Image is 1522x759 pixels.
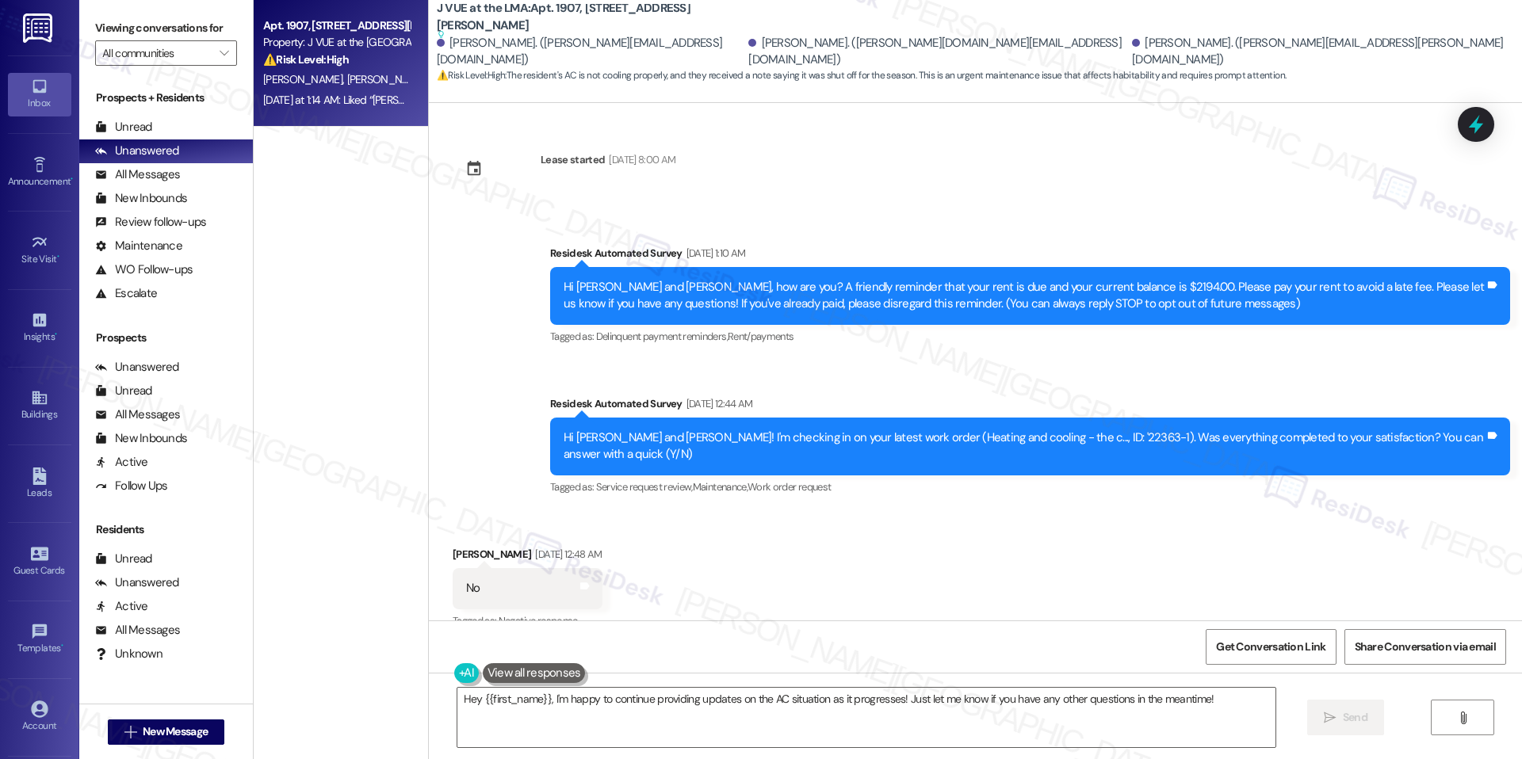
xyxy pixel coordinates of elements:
[8,73,71,116] a: Inbox
[1206,629,1336,665] button: Get Conversation Link
[8,540,71,583] a: Guest Cards
[95,551,152,567] div: Unread
[1344,629,1506,665] button: Share Conversation via email
[95,238,182,254] div: Maintenance
[95,430,187,447] div: New Inbounds
[550,325,1510,348] div: Tagged as:
[95,454,148,471] div: Active
[437,67,1286,84] span: : The resident's AC is not cooling properly, and they received a note saying it was shut off for ...
[1307,700,1384,735] button: Send
[437,35,745,69] div: [PERSON_NAME]. ([PERSON_NAME][EMAIL_ADDRESS][DOMAIN_NAME])
[8,384,71,427] a: Buildings
[550,395,1510,418] div: Residesk Automated Survey
[8,463,71,505] a: Leads
[8,696,71,738] a: Account
[596,480,693,494] span: Service request review ,
[95,143,179,159] div: Unanswered
[124,726,136,738] i: 
[95,574,179,591] div: Unanswered
[95,406,180,423] div: All Messages
[95,214,206,231] div: Review follow-ups
[263,34,410,51] div: Property: J VUE at the [GEOGRAPHIC_DATA]
[220,47,228,59] i: 
[728,330,794,343] span: Rent/payments
[263,93,1480,107] div: [DATE] at 1:14 AM: Liked “[PERSON_NAME] (J VUE at the LMA): Hey [PERSON_NAME] and [PERSON_NAME], ...
[95,646,163,662] div: Unknown
[79,90,253,106] div: Prospects + Residents
[550,245,1510,267] div: Residesk Automated Survey
[95,478,168,494] div: Follow Ups
[605,151,675,168] div: [DATE] 8:00 AM
[346,72,430,86] span: [PERSON_NAME]
[564,429,1485,463] div: Hi [PERSON_NAME] and [PERSON_NAME]! I'm checking in on your latest work order (Heating and coolin...
[564,279,1485,313] div: Hi [PERSON_NAME] and [PERSON_NAME], how are you? A friendly reminder that your rent is due and yo...
[437,69,505,82] strong: ⚠️ Risk Level: High
[95,16,237,40] label: Viewing conversations for
[1216,639,1325,655] span: Get Conversation Link
[102,40,212,66] input: All communities
[95,383,152,399] div: Unread
[453,546,602,568] div: [PERSON_NAME]
[1355,639,1496,655] span: Share Conversation via email
[108,719,225,745] button: New Message
[1457,711,1469,724] i: 
[531,546,602,563] div: [DATE] 12:48 AM
[8,618,71,661] a: Templates •
[95,119,152,135] div: Unread
[1132,35,1510,69] div: [PERSON_NAME]. ([PERSON_NAME][EMAIL_ADDRESS][PERSON_NAME][DOMAIN_NAME])
[596,330,728,343] span: Delinquent payment reminders ,
[683,395,753,412] div: [DATE] 12:44 AM
[71,174,73,185] span: •
[1324,711,1336,724] i: 
[95,166,180,183] div: All Messages
[95,261,193,278] div: WO Follow-ups
[95,359,179,376] div: Unanswered
[1343,709,1367,726] span: Send
[748,35,1128,69] div: [PERSON_NAME]. ([PERSON_NAME][DOMAIN_NAME][EMAIL_ADDRESS][DOMAIN_NAME])
[550,475,1510,498] div: Tagged as:
[61,640,63,651] span: •
[95,598,148,615] div: Active
[79,330,253,346] div: Prospects
[263,72,347,86] span: [PERSON_NAME]
[263,52,349,67] strong: ⚠️ Risk Level: High
[748,480,831,494] span: Work order request
[8,229,71,272] a: Site Visit •
[683,245,746,261] div: [DATE] 1:10 AM
[466,580,480,597] div: No
[541,151,606,168] div: Lease started
[79,521,253,538] div: Residents
[23,13,55,43] img: ResiDesk Logo
[453,609,602,632] div: Tagged as:
[143,723,208,740] span: New Message
[95,190,187,207] div: New Inbounds
[55,329,57,340] span: •
[57,251,59,262] span: •
[457,688,1275,747] textarea: Hey {{first_name}}, I'm happy to continue providing updates on the AC situation as it progresses!...
[95,285,157,302] div: Escalate
[95,622,180,639] div: All Messages
[499,614,578,627] span: Negative response
[693,480,748,494] span: Maintenance ,
[263,17,410,34] div: Apt. 1907, [STREET_ADDRESS][PERSON_NAME]
[8,307,71,349] a: Insights •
